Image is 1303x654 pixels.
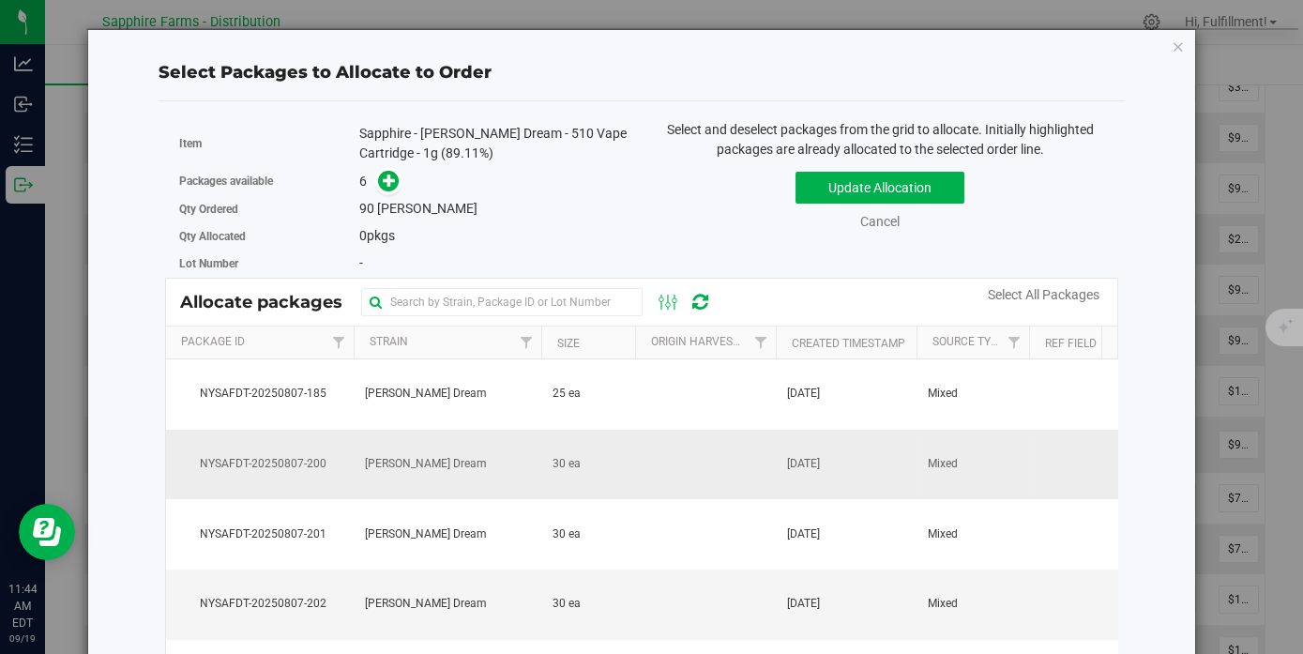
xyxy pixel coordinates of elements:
a: Ref Field [1045,337,1097,350]
iframe: Resource center [19,504,75,560]
label: Item [179,135,358,152]
a: Filter [998,327,1029,358]
a: Size [557,337,580,350]
span: NYSAFDT-20250807-202 [177,595,342,613]
label: Qty Allocated [179,228,358,245]
a: Source Type [932,335,1005,348]
a: Filter [510,327,541,358]
span: - [359,255,363,270]
a: Filter [745,327,776,358]
label: Lot Number [179,255,358,272]
span: 0 [359,228,367,243]
span: [PERSON_NAME] Dream [365,385,487,403]
a: Package Id [181,335,245,348]
a: Cancel [860,214,900,229]
a: Filter [323,327,354,358]
span: [PERSON_NAME] Dream [365,595,487,613]
span: [PERSON_NAME] Dream [365,525,487,543]
span: 25 ea [553,385,581,403]
span: [DATE] [787,595,820,613]
span: Mixed [928,525,958,543]
span: [PERSON_NAME] Dream [365,455,487,473]
span: [DATE] [787,455,820,473]
span: Mixed [928,595,958,613]
span: 30 ea [553,595,581,613]
span: 30 ea [553,525,581,543]
a: Strain [370,335,408,348]
span: [PERSON_NAME] [377,201,477,216]
input: Search by Strain, Package ID or Lot Number [361,288,643,316]
label: Packages available [179,173,358,190]
a: Origin Harvests [651,335,746,348]
span: NYSAFDT-20250807-185 [177,385,342,403]
span: Select and deselect packages from the grid to allocate. Initially highlighted packages are alread... [667,122,1094,157]
span: 90 [359,201,374,216]
span: Allocate packages [180,292,361,312]
span: 6 [359,174,367,189]
span: Mixed [928,385,958,403]
span: NYSAFDT-20250807-201 [177,525,342,543]
a: Created Timestamp [792,337,905,350]
button: Update Allocation [795,172,964,204]
div: Select Packages to Allocate to Order [159,60,1125,85]
span: [DATE] [787,525,820,543]
span: pkgs [359,228,395,243]
span: 30 ea [553,455,581,473]
a: Select All Packages [988,287,1099,302]
div: Sapphire - [PERSON_NAME] Dream - 510 Vape Cartridge - 1g (89.11%) [359,124,629,163]
span: Mixed [928,455,958,473]
label: Qty Ordered [179,201,358,218]
span: [DATE] [787,385,820,403]
span: NYSAFDT-20250807-200 [177,455,342,473]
